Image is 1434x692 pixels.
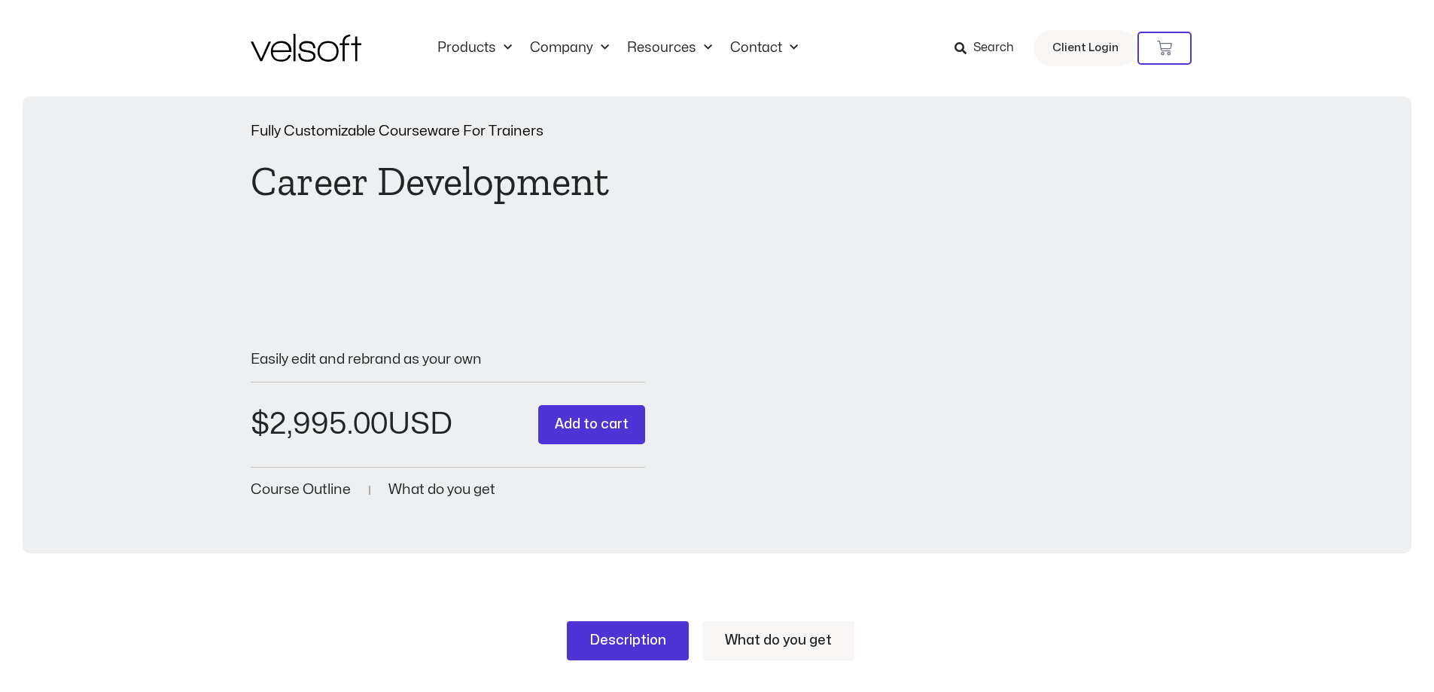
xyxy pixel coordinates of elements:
span: Search [973,38,1014,58]
p: Easily edit and rebrand as your own [251,352,646,367]
p: Fully Customizable Courseware For Trainers [251,124,646,139]
a: What do you get [388,483,495,497]
img: Velsoft Training Materials [251,34,361,62]
h1: Career Development [251,161,646,202]
a: ResourcesMenu Toggle [618,40,721,56]
a: Course Outline [251,483,351,497]
nav: Menu [428,40,807,56]
bdi: 2,995.00 [251,410,388,439]
a: CompanyMenu Toggle [521,40,618,56]
a: What do you get [702,621,854,660]
a: ProductsMenu Toggle [428,40,521,56]
a: Search [954,35,1025,61]
a: Client Login [1034,30,1137,66]
button: Add to cart [538,405,645,445]
a: Description [567,621,689,660]
iframe: chat widget [1243,659,1426,692]
span: $ [251,410,269,439]
span: Client Login [1052,38,1119,58]
a: ContactMenu Toggle [721,40,807,56]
